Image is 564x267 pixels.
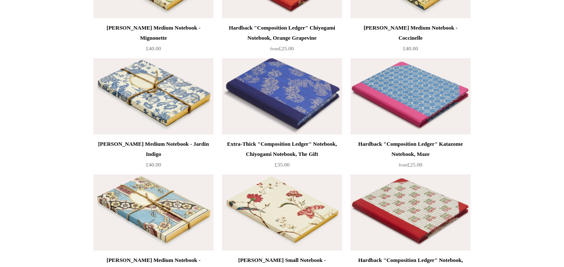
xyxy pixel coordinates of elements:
span: from [270,46,279,51]
a: [PERSON_NAME] Medium Notebook - Coccinelle £40.00 [350,23,471,57]
img: Extra-Thick "Composition Ledger" Notebook, Chiyogami Notebook, The Gift [222,58,342,134]
span: £40.00 [146,45,161,52]
a: Hardback "Composition Ledger" Katazome Notebook, Maze from£25.00 [350,139,471,174]
div: Extra-Thick "Composition Ledger" Notebook, Chiyogami Notebook, The Gift [224,139,340,159]
div: [PERSON_NAME] Medium Notebook - Jardin Indigo [96,139,211,159]
a: Hardback "Composition Ledger" Chiyogami Notebook, Orange Grapevine from£25.00 [222,23,342,57]
div: Hardback "Composition Ledger" Chiyogami Notebook, Orange Grapevine [224,23,340,43]
img: Antoinette Poisson Medium Notebook - Guirlandes de Fleurs [93,174,214,251]
span: £35.00 [274,161,290,168]
a: Hardback "Composition Ledger" Katazome Notebook, Maze Hardback "Composition Ledger" Katazome Note... [350,58,471,134]
div: Hardback "Composition Ledger" Katazome Notebook, Maze [353,139,468,159]
img: Antoinette Poisson Small Notebook - Coromandel [222,174,342,251]
span: £25.00 [399,161,422,168]
a: Extra-Thick "Composition Ledger" Notebook, Chiyogami Notebook, The Gift £35.00 [222,139,342,174]
div: [PERSON_NAME] Medium Notebook - Mignonette [96,23,211,43]
a: Hardback "Composition Ledger" Notebook, Cherries Hardback "Composition Ledger" Notebook, Cherries [350,174,471,251]
img: Hardback "Composition Ledger" Notebook, Cherries [350,174,471,251]
div: [PERSON_NAME] Medium Notebook - Coccinelle [353,23,468,43]
a: [PERSON_NAME] Medium Notebook - Mignonette £40.00 [93,23,214,57]
span: £40.00 [146,161,161,168]
span: from [399,163,407,167]
a: Antoinette Poisson Small Notebook - Coromandel Antoinette Poisson Small Notebook - Coromandel [222,174,342,251]
a: Antoinette Poisson Medium Notebook - Guirlandes de Fleurs Antoinette Poisson Medium Notebook - Gu... [93,174,214,251]
a: [PERSON_NAME] Medium Notebook - Jardin Indigo £40.00 [93,139,214,174]
img: Hardback "Composition Ledger" Katazome Notebook, Maze [350,58,471,134]
span: £40.00 [403,45,418,52]
img: Antoinette Poisson Medium Notebook - Jardin Indigo [93,58,214,134]
a: Extra-Thick "Composition Ledger" Notebook, Chiyogami Notebook, The Gift Extra-Thick "Composition ... [222,58,342,134]
a: Antoinette Poisson Medium Notebook - Jardin Indigo Antoinette Poisson Medium Notebook - Jardin In... [93,58,214,134]
span: £25.00 [270,45,294,52]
